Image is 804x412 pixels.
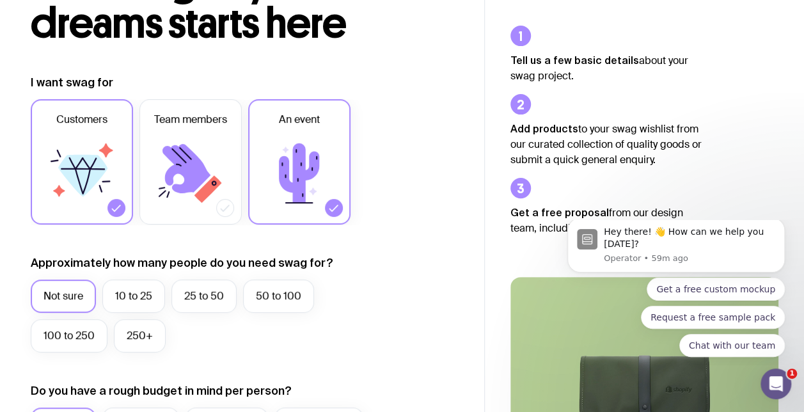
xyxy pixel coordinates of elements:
strong: Add products [510,123,578,134]
label: Not sure [31,280,96,313]
label: 50 to 100 [243,280,314,313]
label: Approximately how many people do you need swag for? [31,255,333,271]
span: An event [279,112,320,127]
p: Message from Operator, sent 59m ago [56,33,227,44]
span: Team members [154,112,227,127]
button: Quick reply: Get a free custom mockup [99,58,237,81]
span: Customers [56,112,107,127]
button: Quick reply: Request a free sample pack [93,86,237,109]
img: Profile image for Operator [29,9,49,29]
button: Quick reply: Chat with our team [131,114,237,137]
label: 250+ [114,319,166,353]
span: 1 [787,368,797,379]
div: Quick reply options [19,58,237,137]
strong: Tell us a few basic details [510,54,639,66]
label: Do you have a rough budget in mind per person? [31,383,292,399]
label: 10 to 25 [102,280,165,313]
p: from our design team, including designs and pricing. [510,205,702,236]
iframe: Intercom notifications message [548,220,804,365]
label: 100 to 250 [31,319,107,353]
div: Hey there! 👋 How can we help you [DATE]? [56,6,227,31]
label: I want swag for [31,75,113,90]
p: about your swag project. [510,52,702,84]
p: to your swag wishlist from our curated collection of quality goods or submit a quick general enqu... [510,121,702,168]
strong: Get a free proposal [510,207,609,218]
div: Message content [56,6,227,31]
label: 25 to 50 [171,280,237,313]
iframe: Intercom live chat [761,368,791,399]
